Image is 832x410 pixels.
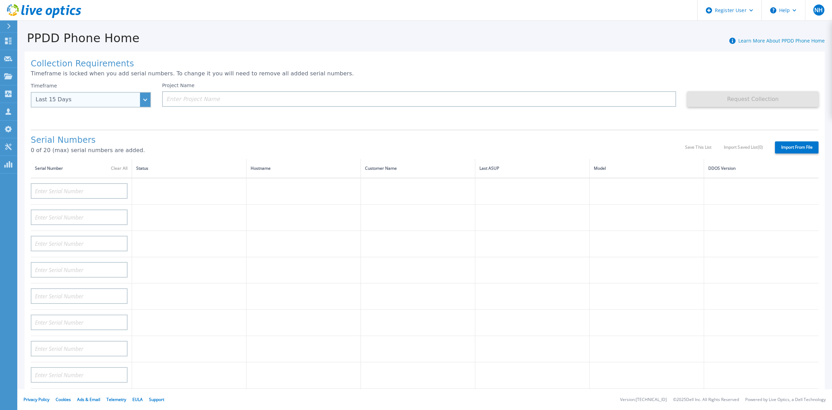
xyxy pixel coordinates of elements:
li: Powered by Live Optics, a Dell Technology [745,398,826,402]
input: Enter Serial Number [31,209,128,225]
input: Enter Serial Number [31,315,128,330]
label: Timeframe [31,83,57,88]
div: Last 15 Days [36,96,139,103]
a: Support [149,397,164,402]
button: Request Collection [687,91,819,107]
th: Customer Name [361,159,475,178]
p: Timeframe is locked when you add serial numbers. To change it you will need to remove all added s... [31,71,819,77]
span: NH [814,7,823,13]
a: EULA [132,397,143,402]
input: Enter Serial Number [31,236,128,251]
input: Enter Serial Number [31,341,128,356]
h1: Serial Numbers [31,136,685,145]
h1: PPDD Phone Home [17,31,140,45]
a: Telemetry [106,397,126,402]
th: Model [590,159,704,178]
th: Last ASUP [475,159,590,178]
label: Project Name [162,83,195,88]
input: Enter Serial Number [31,288,128,304]
th: Hostname [246,159,361,178]
a: Ads & Email [77,397,100,402]
p: 0 of 20 (max) serial numbers are added. [31,147,685,153]
label: Import From File [775,141,819,153]
input: Enter Serial Number [31,367,128,383]
a: Learn More About PPDD Phone Home [738,37,825,44]
li: Version: [TECHNICAL_ID] [620,398,667,402]
input: Enter Project Name [162,91,676,107]
input: Enter Serial Number [31,262,128,278]
a: Cookies [56,397,71,402]
th: Status [132,159,246,178]
a: Privacy Policy [24,397,49,402]
th: DDOS Version [704,159,819,178]
h1: Collection Requirements [31,59,819,69]
div: Serial Number [35,165,128,172]
input: Enter Serial Number [31,183,128,199]
li: © 2025 Dell Inc. All Rights Reserved [673,398,739,402]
